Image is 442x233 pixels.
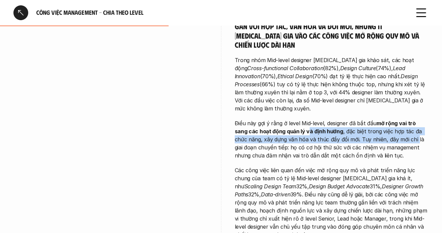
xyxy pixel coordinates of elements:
[235,12,429,49] h5: Mid-level designer nổi bật ở các hoạt động management gắn với hợp tác, văn hóa và đổi mới, nhưng ...
[277,73,312,80] em: Ethical Design
[235,119,429,159] p: Điều này gợi ý rằng ở level Mid-level, designer đã bắt đầu , đặc biệt trong việc hợp tác đa chức ...
[245,183,296,190] em: Scaling Design Team
[235,120,417,135] strong: mở rộng vai trò sang các hoạt động quản lý và định hướng
[261,191,291,198] em: Data-driven
[235,65,407,80] em: Lead Innovation
[309,183,370,190] em: Design Budget Advocate
[235,56,429,112] p: Trong nhóm Mid-level designer [MEDICAL_DATA] gia khảo sát, các hoạt động (82%), (74%), (70%), (70...
[247,65,323,72] em: Cross-functional Collaboration
[340,65,376,72] em: Design Culture
[13,30,208,231] iframe: Interactive or visual content
[36,9,406,16] h6: Công việc Management - Chia theo level
[235,183,425,198] em: Designer Growth Paths
[235,73,419,88] em: Design Processes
